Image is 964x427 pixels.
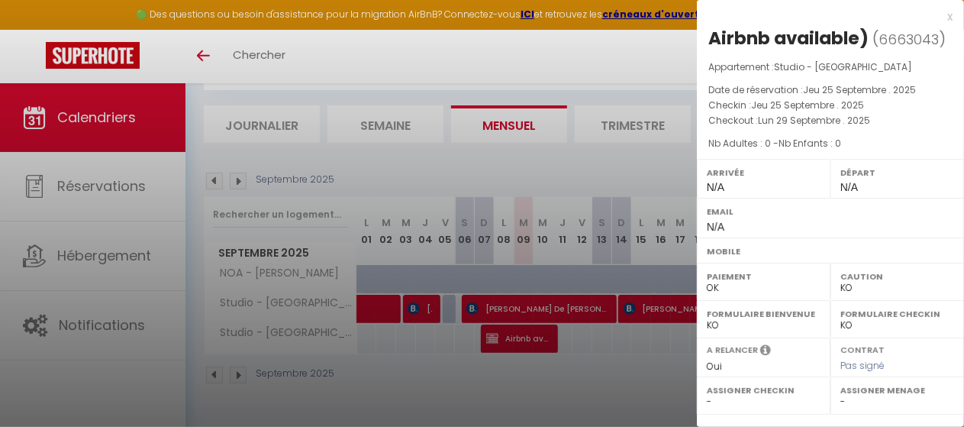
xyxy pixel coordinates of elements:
label: Départ [840,165,954,180]
label: Paiement [707,269,821,284]
div: x [697,8,953,26]
span: N/A [707,181,724,193]
label: Assigner Checkin [707,383,821,398]
span: Studio - [GEOGRAPHIC_DATA] [774,60,912,73]
label: Assigner Menage [840,383,954,398]
label: Email [707,204,954,219]
label: Formulaire Bienvenue [707,306,821,322]
p: Date de réservation : [708,82,953,98]
span: Jeu 25 Septembre . 2025 [751,99,864,112]
span: N/A [840,181,858,193]
span: Lun 29 Septembre . 2025 [758,114,870,127]
label: Contrat [840,344,885,354]
span: 6663043 [879,30,939,49]
label: Formulaire Checkin [840,306,954,322]
span: N/A [707,221,724,233]
label: Arrivée [707,165,821,180]
span: Jeu 25 Septembre . 2025 [803,83,916,96]
i: Sélectionner OUI si vous souhaiter envoyer les séquences de messages post-checkout [760,344,771,361]
button: Ouvrir le widget de chat LiveChat [12,6,58,52]
span: Pas signé [840,359,885,372]
p: Appartement : [708,60,953,75]
label: Caution [840,269,954,284]
p: Checkin : [708,98,953,113]
span: Nb Adultes : 0 - [708,137,841,150]
div: Airbnb available) [708,26,869,50]
label: Mobile [707,244,954,259]
span: ( ) [872,28,946,50]
span: Nb Enfants : 0 [779,137,841,150]
p: Checkout : [708,113,953,128]
label: A relancer [707,344,758,357]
